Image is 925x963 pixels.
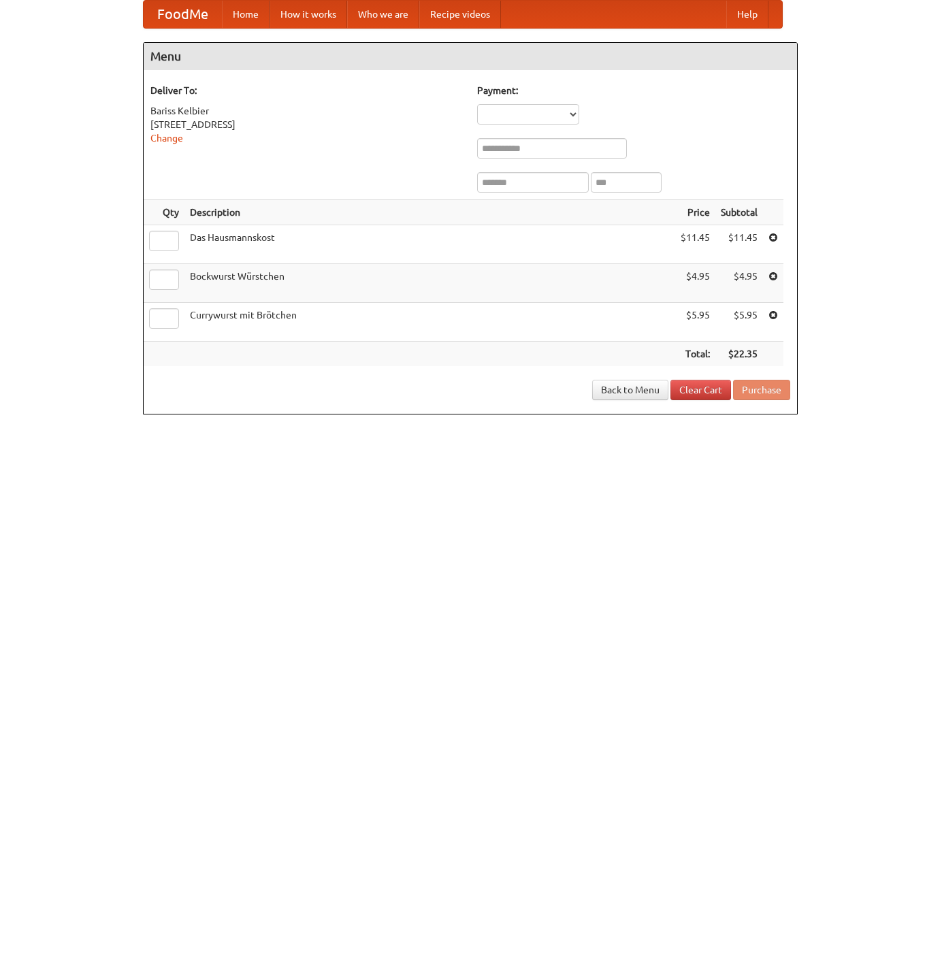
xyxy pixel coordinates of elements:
[222,1,270,28] a: Home
[144,1,222,28] a: FoodMe
[347,1,419,28] a: Who we are
[150,133,183,144] a: Change
[670,380,731,400] a: Clear Cart
[715,303,763,342] td: $5.95
[477,84,790,97] h5: Payment:
[184,264,675,303] td: Bockwurst Würstchen
[592,380,668,400] a: Back to Menu
[184,200,675,225] th: Description
[675,200,715,225] th: Price
[144,200,184,225] th: Qty
[144,43,797,70] h4: Menu
[675,225,715,264] td: $11.45
[150,104,464,118] div: Bariss Kelbier
[270,1,347,28] a: How it works
[150,118,464,131] div: [STREET_ADDRESS]
[675,303,715,342] td: $5.95
[726,1,768,28] a: Help
[150,84,464,97] h5: Deliver To:
[715,342,763,367] th: $22.35
[675,342,715,367] th: Total:
[184,225,675,264] td: Das Hausmannskost
[715,225,763,264] td: $11.45
[184,303,675,342] td: Currywurst mit Brötchen
[419,1,501,28] a: Recipe videos
[715,264,763,303] td: $4.95
[715,200,763,225] th: Subtotal
[675,264,715,303] td: $4.95
[733,380,790,400] button: Purchase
